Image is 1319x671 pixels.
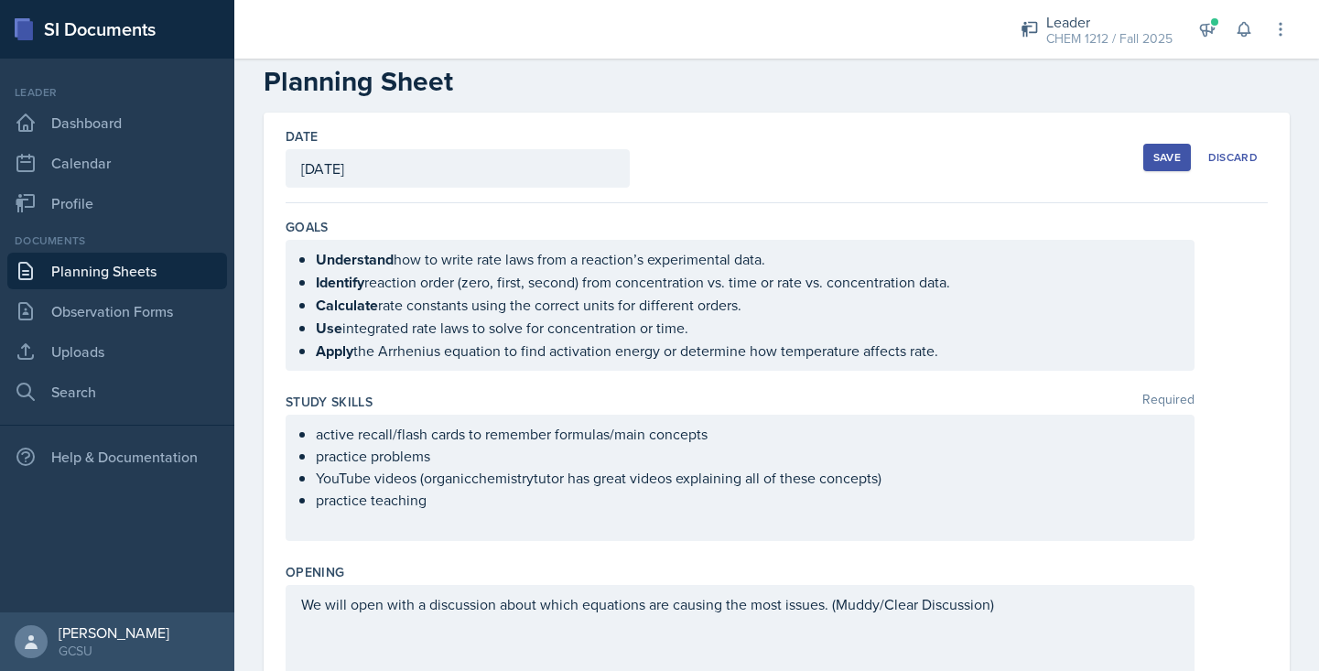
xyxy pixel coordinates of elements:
[1153,150,1181,165] div: Save
[316,467,1179,489] p: YouTube videos (organicchemistrytutor has great videos explaining all of these concepts)
[7,373,227,410] a: Search
[7,145,227,181] a: Calendar
[7,438,227,475] div: Help & Documentation
[316,318,342,339] strong: Use
[264,65,1290,98] h2: Planning Sheet
[316,249,394,270] strong: Understand
[301,593,1179,615] p: We will open with a discussion about which equations are causing the most issues. (Muddy/Clear Di...
[1142,393,1195,411] span: Required
[316,445,1179,467] p: practice problems
[316,295,378,316] strong: Calculate
[286,218,329,236] label: Goals
[7,185,227,222] a: Profile
[286,127,318,146] label: Date
[1046,29,1173,49] div: CHEM 1212 / Fall 2025
[316,317,1179,340] p: integrated rate laws to solve for concentration or time.
[1208,150,1258,165] div: Discard
[286,393,373,411] label: Study Skills
[7,104,227,141] a: Dashboard
[1143,144,1191,171] button: Save
[316,489,1179,511] p: practice teaching
[59,623,169,642] div: [PERSON_NAME]
[7,333,227,370] a: Uploads
[316,248,1179,271] p: how to write rate laws from a reaction’s experimental data.
[7,253,227,289] a: Planning Sheets
[286,563,344,581] label: Opening
[1046,11,1173,33] div: Leader
[316,341,353,362] strong: Apply
[316,423,1179,445] p: active recall/flash cards to remember formulas/main concepts
[59,642,169,660] div: GCSU
[316,294,1179,317] p: rate constants using the correct units for different orders.
[316,272,364,293] strong: Identify
[316,271,1179,294] p: reaction order (zero, first, second) from concentration vs. time or rate vs. concentration data.
[7,233,227,249] div: Documents
[316,340,1179,363] p: the Arrhenius equation to find activation energy or determine how temperature affects rate.
[1198,144,1268,171] button: Discard
[7,293,227,330] a: Observation Forms
[7,84,227,101] div: Leader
